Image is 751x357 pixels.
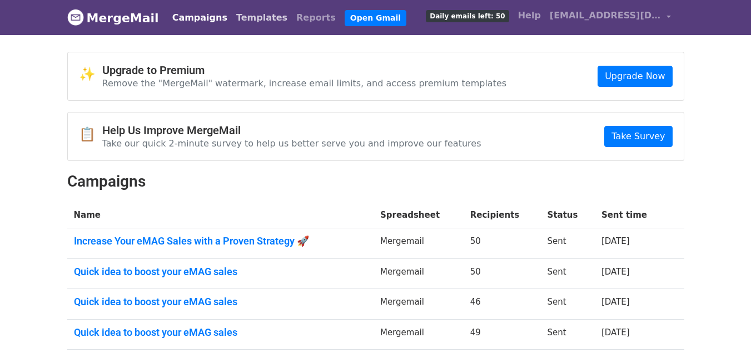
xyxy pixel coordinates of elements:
[464,202,541,228] th: Recipients
[601,327,630,338] a: [DATE]
[541,228,595,259] td: Sent
[102,138,481,149] p: Take our quick 2-minute survey to help us better serve you and improve our features
[374,202,464,228] th: Spreadsheet
[374,228,464,259] td: Mergemail
[345,10,406,26] a: Open Gmail
[79,66,102,82] span: ✨
[541,289,595,320] td: Sent
[102,63,507,77] h4: Upgrade to Premium
[421,4,513,27] a: Daily emails left: 50
[168,7,232,29] a: Campaigns
[601,236,630,246] a: [DATE]
[102,77,507,89] p: Remove the "MergeMail" watermark, increase email limits, and access premium templates
[598,66,672,87] a: Upgrade Now
[102,124,481,137] h4: Help Us Improve MergeMail
[464,258,541,289] td: 50
[232,7,292,29] a: Templates
[67,202,374,228] th: Name
[67,172,684,191] h2: Campaigns
[74,266,367,278] a: Quick idea to boost your eMAG sales
[374,258,464,289] td: Mergemail
[601,297,630,307] a: [DATE]
[604,126,672,147] a: Take Survey
[464,228,541,259] td: 50
[67,6,159,30] a: MergeMail
[695,304,751,357] iframe: Chat Widget
[545,4,675,31] a: [EMAIL_ADDRESS][DOMAIN_NAME]
[374,319,464,350] td: Mergemail
[79,126,102,143] span: 📋
[550,9,661,22] span: [EMAIL_ADDRESS][DOMAIN_NAME]
[464,289,541,320] td: 46
[292,7,340,29] a: Reports
[374,289,464,320] td: Mergemail
[426,10,509,22] span: Daily emails left: 50
[464,319,541,350] td: 49
[541,202,595,228] th: Status
[595,202,668,228] th: Sent time
[74,235,367,247] a: Increase Your eMAG Sales with a Proven Strategy 🚀
[541,319,595,350] td: Sent
[514,4,545,27] a: Help
[67,9,84,26] img: MergeMail logo
[601,267,630,277] a: [DATE]
[74,296,367,308] a: Quick idea to boost your eMAG sales
[74,326,367,339] a: Quick idea to boost your eMAG sales
[541,258,595,289] td: Sent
